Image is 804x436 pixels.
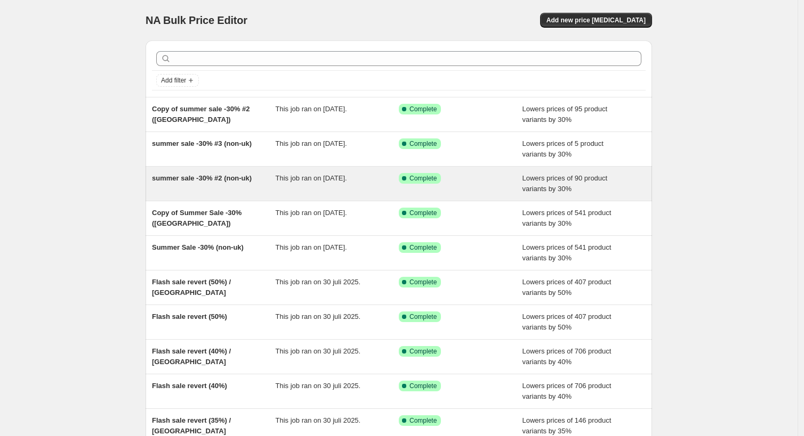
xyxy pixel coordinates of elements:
span: Add filter [161,76,186,85]
span: This job ran on [DATE]. [276,243,347,251]
span: Complete [409,416,437,425]
span: Complete [409,312,437,321]
span: Complete [409,243,437,252]
button: Add new price [MEDICAL_DATA] [540,13,652,28]
span: This job ran on [DATE]. [276,139,347,147]
span: Copy of summer sale -30% #2 ([GEOGRAPHIC_DATA]) [152,105,250,124]
span: Lowers prices of 407 product variants by 50% [522,278,612,297]
span: This job ran on [DATE]. [276,174,347,182]
span: Flash sale revert (50%) [152,312,227,320]
span: Complete [409,382,437,390]
span: Lowers prices of 5 product variants by 30% [522,139,604,158]
span: Complete [409,105,437,113]
span: Complete [409,278,437,286]
span: summer sale -30% #3 (non-uk) [152,139,252,147]
span: Flash sale revert (50%) / [GEOGRAPHIC_DATA] [152,278,231,297]
span: Lowers prices of 541 product variants by 30% [522,209,612,227]
span: This job ran on 30 juli 2025. [276,382,361,390]
span: This job ran on [DATE]. [276,105,347,113]
span: Flash sale revert (40%) / [GEOGRAPHIC_DATA] [152,347,231,366]
span: This job ran on 30 juli 2025. [276,347,361,355]
span: summer sale -30% #2 (non-uk) [152,174,252,182]
span: Flash sale revert (40%) [152,382,227,390]
span: Lowers prices of 706 product variants by 40% [522,347,612,366]
span: Flash sale revert (35%) / [GEOGRAPHIC_DATA] [152,416,231,435]
span: NA Bulk Price Editor [146,14,247,26]
span: Complete [409,174,437,183]
span: This job ran on [DATE]. [276,209,347,217]
span: Complete [409,209,437,217]
span: Lowers prices of 706 product variants by 40% [522,382,612,400]
span: Lowers prices of 407 product variants by 50% [522,312,612,331]
span: Lowers prices of 95 product variants by 30% [522,105,608,124]
span: Lowers prices of 90 product variants by 30% [522,174,608,193]
span: Lowers prices of 146 product variants by 35% [522,416,612,435]
span: Summer Sale -30% (non-uk) [152,243,244,251]
span: Copy of Summer Sale -30% ([GEOGRAPHIC_DATA]) [152,209,242,227]
span: Lowers prices of 541 product variants by 30% [522,243,612,262]
span: This job ran on 30 juli 2025. [276,312,361,320]
span: Complete [409,139,437,148]
span: Complete [409,347,437,356]
button: Add filter [156,74,199,87]
span: This job ran on 30 juli 2025. [276,416,361,424]
span: This job ran on 30 juli 2025. [276,278,361,286]
span: Add new price [MEDICAL_DATA] [546,16,646,24]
